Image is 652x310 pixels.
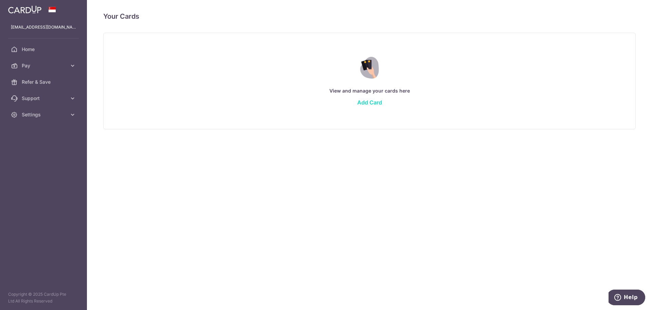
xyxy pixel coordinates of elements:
[117,87,622,95] p: View and manage your cards here
[357,99,382,106] a: Add Card
[22,95,67,102] span: Support
[11,24,76,31] p: [EMAIL_ADDRESS][DOMAIN_NAME]
[22,79,67,85] span: Refer & Save
[609,290,645,307] iframe: Opens a widget where you can find more information
[8,5,41,14] img: CardUp
[22,46,67,53] span: Home
[103,11,139,22] h4: Your Cards
[22,62,67,69] span: Pay
[15,5,29,11] span: Help
[22,111,67,118] span: Settings
[355,57,384,79] img: Credit Card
